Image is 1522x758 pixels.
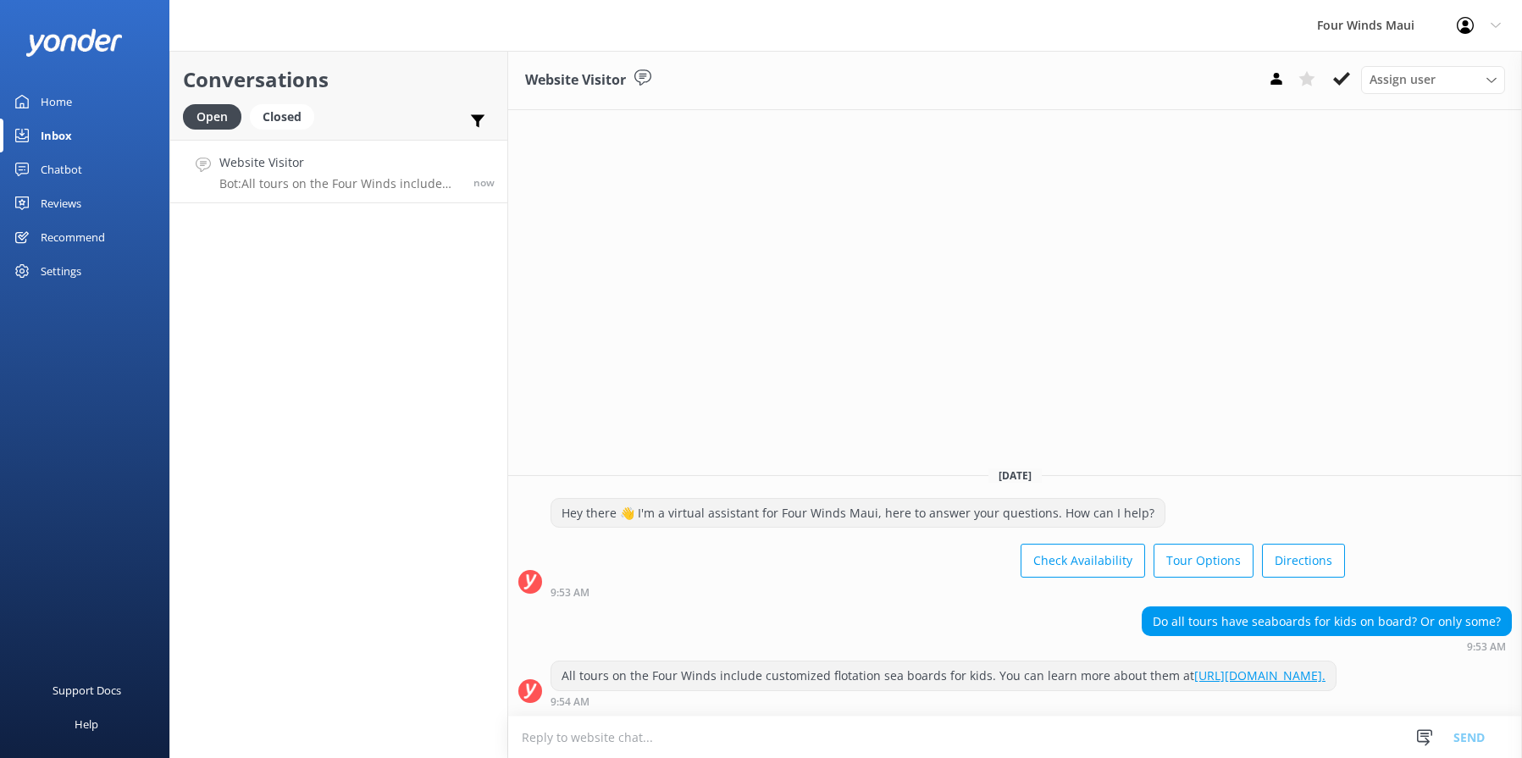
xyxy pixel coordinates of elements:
strong: 9:53 AM [1467,642,1506,652]
div: Support Docs [53,673,121,707]
span: Sep 19 2025 09:53am (UTC -10:00) Pacific/Honolulu [473,175,495,190]
div: Hey there 👋 I'm a virtual assistant for Four Winds Maui, here to answer your questions. How can I... [551,499,1165,528]
p: Bot: All tours on the Four Winds include customized flotation sea boards for kids. You can learn ... [219,176,461,191]
button: Check Availability [1021,544,1145,578]
div: Do all tours have seaboards for kids on board? Or only some? [1143,607,1511,636]
div: Help [75,707,98,741]
div: Reviews [41,186,81,220]
div: Closed [250,104,314,130]
strong: 9:54 AM [551,697,589,707]
div: Settings [41,254,81,288]
h4: Website Visitor [219,153,461,172]
div: Open [183,104,241,130]
div: Assign User [1361,66,1505,93]
div: Sep 19 2025 09:53am (UTC -10:00) Pacific/Honolulu [551,586,1345,598]
div: Inbox [41,119,72,152]
a: [URL][DOMAIN_NAME]. [1194,667,1326,683]
img: yonder-white-logo.png [25,29,123,57]
button: Tour Options [1154,544,1254,578]
a: Website VisitorBot:All tours on the Four Winds include customized flotation sea boards for kids. ... [170,140,507,203]
div: Recommend [41,220,105,254]
button: Directions [1262,544,1345,578]
a: Open [183,107,250,125]
div: Sep 19 2025 09:54am (UTC -10:00) Pacific/Honolulu [551,695,1337,707]
h3: Website Visitor [525,69,626,91]
div: Home [41,85,72,119]
h2: Conversations [183,64,495,96]
span: Assign user [1370,70,1436,89]
a: Closed [250,107,323,125]
div: All tours on the Four Winds include customized flotation sea boards for kids. You can learn more ... [551,661,1336,690]
strong: 9:53 AM [551,588,589,598]
div: Chatbot [41,152,82,186]
span: [DATE] [988,468,1042,483]
div: Sep 19 2025 09:53am (UTC -10:00) Pacific/Honolulu [1142,640,1512,652]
